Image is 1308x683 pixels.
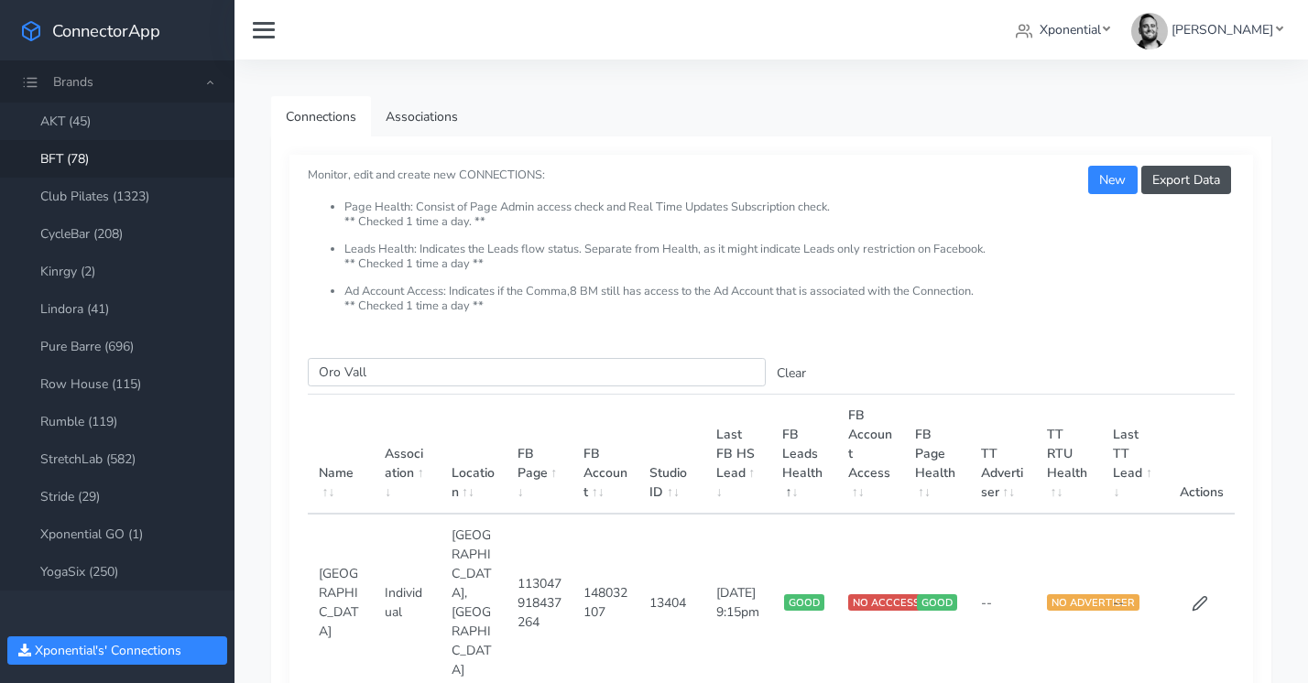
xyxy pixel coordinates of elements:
[917,594,957,611] span: GOOD
[1169,395,1235,515] th: Actions
[344,243,1235,285] li: Leads Health: Indicates the Leads flow status. Separate from Health, as it might indicate Leads o...
[1131,13,1168,49] img: James Carr
[344,201,1235,243] li: Page Health: Consist of Page Admin access check and Real Time Updates Subscription check. ** Chec...
[344,285,1235,313] li: Ad Account Access: Indicates if the Comma,8 BM still has access to the Ad Account that is associa...
[53,73,93,91] span: Brands
[271,96,371,137] a: Connections
[848,594,924,611] span: NO ACCCESS
[441,395,507,515] th: Location
[371,96,473,137] a: Associations
[766,359,817,387] button: Clear
[970,395,1036,515] th: TT Advertiser
[784,594,824,611] span: GOOD
[837,395,903,515] th: FB Account Access
[572,395,638,515] th: FB Account
[1088,166,1137,194] button: New
[1172,21,1273,38] span: [PERSON_NAME]
[308,152,1235,313] small: Monitor, edit and create new CONNECTIONS:
[638,395,704,515] th: Studio ID
[1008,13,1117,47] a: Xponential
[1124,13,1290,47] a: [PERSON_NAME]
[374,395,440,515] th: Association
[308,358,766,386] input: enter text you want to search
[904,395,970,515] th: FB Page Health
[771,395,837,515] th: FB Leads Health
[308,395,374,515] th: Name
[1036,395,1102,515] th: TT RTU Health
[507,395,572,515] th: FB Page
[1102,395,1168,515] th: Last TT Lead
[1040,21,1101,38] span: Xponential
[52,19,160,42] span: ConnectorApp
[705,395,771,515] th: Last FB HS Lead
[1047,594,1139,611] span: NO ADVERTISER
[1141,166,1231,194] button: Export Data
[7,636,227,665] button: Xponential's' Connections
